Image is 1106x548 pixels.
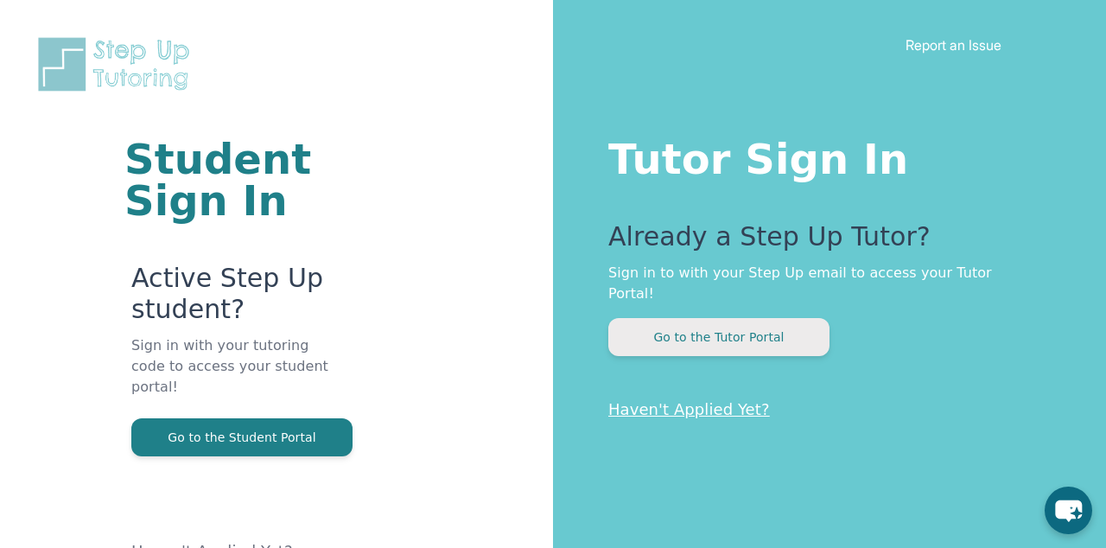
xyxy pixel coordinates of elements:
[131,429,353,445] a: Go to the Student Portal
[608,131,1037,180] h1: Tutor Sign In
[608,263,1037,304] p: Sign in to with your Step Up email to access your Tutor Portal!
[1045,487,1092,534] button: chat-button
[608,400,770,418] a: Haven't Applied Yet?
[124,138,346,221] h1: Student Sign In
[131,418,353,456] button: Go to the Student Portal
[608,328,829,345] a: Go to the Tutor Portal
[35,35,200,94] img: Step Up Tutoring horizontal logo
[131,263,346,335] p: Active Step Up student?
[131,335,346,418] p: Sign in with your tutoring code to access your student portal!
[608,318,829,356] button: Go to the Tutor Portal
[906,36,1001,54] a: Report an Issue
[608,221,1037,263] p: Already a Step Up Tutor?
